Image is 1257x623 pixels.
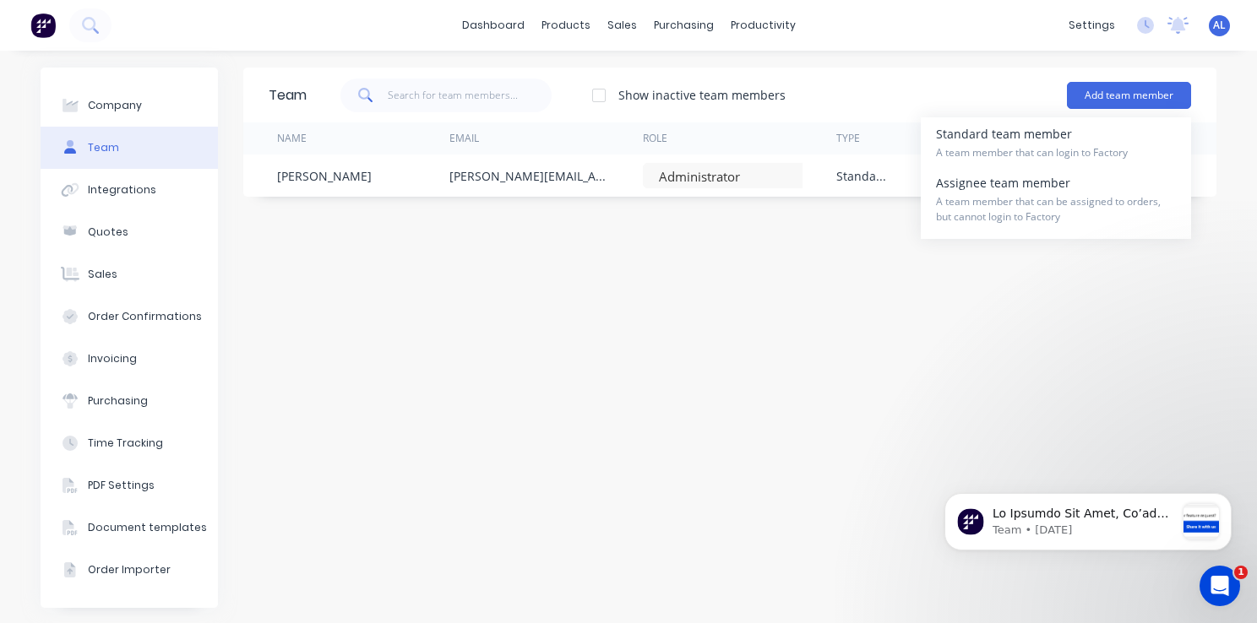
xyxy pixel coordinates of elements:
div: sales [599,13,645,38]
div: [PERSON_NAME][EMAIL_ADDRESS][DOMAIN_NAME] [449,167,609,185]
div: Standard team member [936,122,1176,171]
iframe: Intercom live chat [1200,566,1240,606]
div: settings [1060,13,1124,38]
button: Document templates [41,507,218,549]
span: AL [1213,18,1226,33]
div: Integrations [88,182,156,198]
div: Team [88,140,119,155]
button: Integrations [41,169,218,211]
iframe: Intercom notifications message [919,459,1257,577]
span: A team member that can login to Factory [936,145,1176,160]
a: dashboard [454,13,533,38]
p: Message from Team, sent 1w ago [73,63,256,79]
div: Type [836,131,860,146]
div: Order Importer [88,562,171,577]
div: Time Tracking [88,436,163,451]
div: Order Confirmations [88,309,202,324]
button: Company [41,84,218,127]
div: Name [277,131,307,146]
div: Quotes [88,225,128,240]
button: PDF Settings [41,464,218,507]
div: Email [449,131,479,146]
span: A team member that can be assigned to orders, but cannot login to Factory [936,194,1176,225]
span: 1 [1234,566,1248,579]
div: Purchasing [88,393,148,409]
img: Factory [30,13,56,38]
div: Team [269,85,307,106]
button: Add team member [1067,82,1191,109]
div: Assignee team member [936,171,1176,235]
button: Invoicing [41,338,218,380]
div: purchasing [645,13,722,38]
div: [PERSON_NAME] [277,167,372,185]
input: Search for team members... [388,79,552,112]
button: Team [41,127,218,169]
div: Company [88,98,142,113]
button: Quotes [41,211,218,253]
button: Order Importer [41,549,218,591]
div: Show inactive team members [618,86,786,104]
div: productivity [722,13,804,38]
div: products [533,13,599,38]
button: Sales [41,253,218,295]
div: Role [643,131,667,146]
div: Invoicing [88,351,137,366]
button: Time Tracking [41,422,218,464]
div: PDF Settings [88,478,155,493]
button: Purchasing [41,380,218,422]
div: Sales [88,267,117,282]
div: Document templates [88,520,207,535]
div: Standard [836,167,889,185]
button: Order Confirmations [41,295,218,338]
